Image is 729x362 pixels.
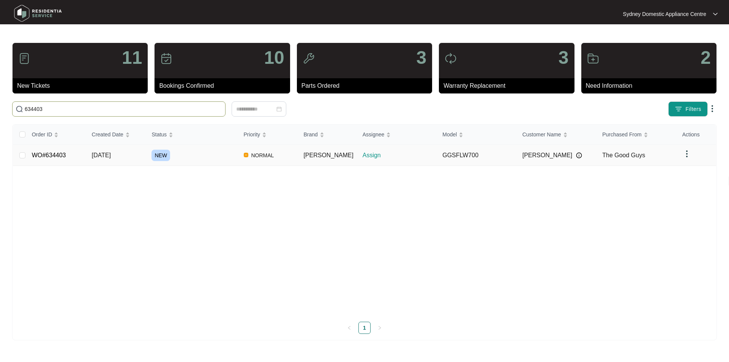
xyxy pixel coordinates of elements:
[602,152,645,158] span: The Good Guys
[675,105,682,113] img: filter icon
[443,81,574,90] p: Warranty Replacement
[359,322,370,334] a: 1
[25,105,222,113] input: Search by Order Id, Assignee Name, Customer Name, Brand and Model
[160,52,172,65] img: icon
[623,10,706,18] p: Sydney Domestic Appliance Centre
[32,130,52,139] span: Order ID
[86,125,146,145] th: Created Date
[374,322,386,334] li: Next Page
[248,151,277,160] span: NORMAL
[343,322,355,334] button: left
[587,52,599,65] img: icon
[343,322,355,334] li: Previous Page
[238,125,298,145] th: Priority
[17,81,148,90] p: New Tickets
[596,125,676,145] th: Purchased From
[374,322,386,334] button: right
[442,130,457,139] span: Model
[92,152,111,158] span: [DATE]
[713,12,718,16] img: dropdown arrow
[682,149,691,158] img: dropdown arrow
[303,130,317,139] span: Brand
[303,52,315,65] img: icon
[301,81,432,90] p: Parts Ordered
[151,150,170,161] span: NEW
[708,104,717,113] img: dropdown arrow
[586,81,716,90] p: Need Information
[416,49,426,67] p: 3
[576,152,582,158] img: Info icon
[122,49,142,67] p: 11
[668,101,708,117] button: filter iconFilters
[244,130,260,139] span: Priority
[244,153,248,157] img: Vercel Logo
[92,130,123,139] span: Created Date
[303,152,353,158] span: [PERSON_NAME]
[159,81,290,90] p: Bookings Confirmed
[11,2,65,25] img: residentia service logo
[18,52,30,65] img: icon
[264,49,284,67] p: 10
[32,152,66,158] a: WO#634403
[26,125,86,145] th: Order ID
[145,125,237,145] th: Status
[445,52,457,65] img: icon
[516,125,596,145] th: Customer Name
[701,49,711,67] p: 2
[602,130,641,139] span: Purchased From
[559,49,569,67] p: 3
[436,145,516,166] td: GGSFLW700
[297,125,356,145] th: Brand
[363,151,437,160] p: Assign
[522,151,573,160] span: [PERSON_NAME]
[436,125,516,145] th: Model
[377,326,382,330] span: right
[16,105,23,113] img: search-icon
[685,105,701,113] span: Filters
[676,125,716,145] th: Actions
[151,130,167,139] span: Status
[357,125,437,145] th: Assignee
[347,326,352,330] span: left
[522,130,561,139] span: Customer Name
[358,322,371,334] li: 1
[363,130,385,139] span: Assignee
